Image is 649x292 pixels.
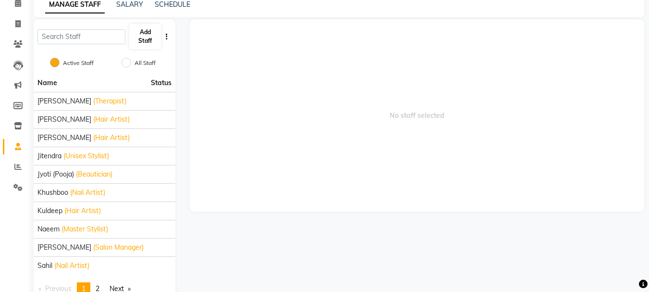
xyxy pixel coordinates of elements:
span: Status [151,78,171,88]
span: (Nail Artist) [70,188,105,198]
span: (Nail Artist) [54,261,89,271]
span: Khushboo [37,188,68,198]
span: [PERSON_NAME] [37,96,91,106]
span: [PERSON_NAME] [37,133,91,143]
span: Jyoti (Pooja) [37,169,74,179]
span: (Salon Manager) [93,242,144,253]
span: (Hair Artist) [93,114,130,125]
span: No staff selected [190,19,644,212]
span: Name [37,78,57,87]
span: [PERSON_NAME] [37,114,91,125]
span: (Hair Artist) [64,206,101,216]
span: (Therapist) [93,96,126,106]
span: Sahil [37,261,52,271]
span: (Master Stylist) [61,224,108,234]
span: (Hair Artist) [93,133,130,143]
label: All Staff [135,59,156,67]
span: [PERSON_NAME] [37,242,91,253]
span: (Beautician) [76,169,112,179]
span: Jitendra [37,151,61,161]
span: (Unisex Stylist) [63,151,109,161]
span: Naeem [37,224,60,234]
button: Add Staff [129,24,161,49]
span: Kuldeep [37,206,62,216]
input: Search Staff [37,29,125,44]
label: Active Staff [63,59,94,67]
